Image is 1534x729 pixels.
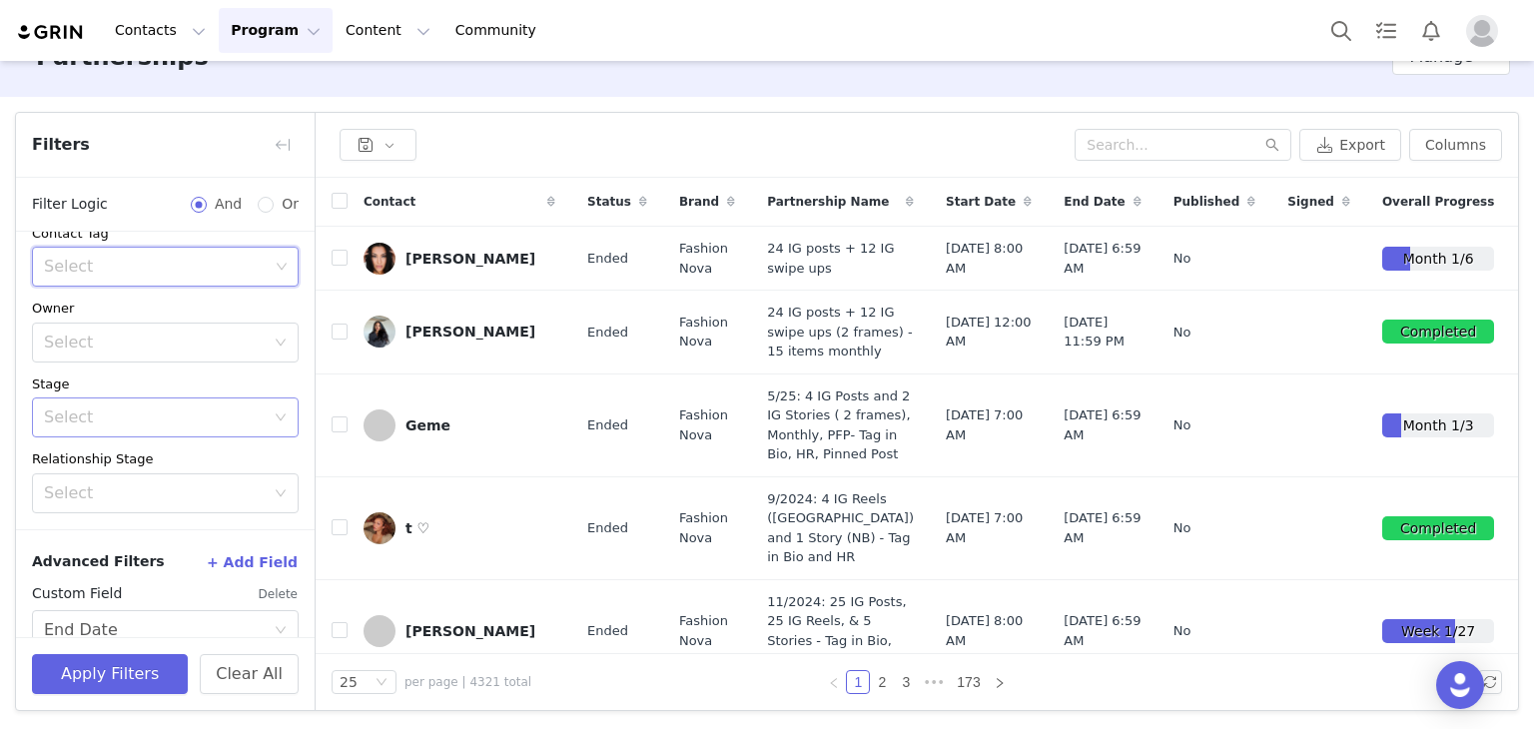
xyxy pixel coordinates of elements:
span: [DATE] 7:00 AM [946,405,1032,444]
div: Select [44,333,265,353]
div: Geme [405,417,450,433]
span: Ended [587,323,628,343]
span: Ended [587,415,628,435]
li: Next 3 Pages [918,670,950,694]
i: icon: down [275,337,287,351]
button: Content [334,8,442,53]
span: End Date [1064,193,1125,211]
div: 25 [340,671,358,693]
img: placeholder-profile.jpg [1466,15,1498,47]
img: grin logo [16,23,86,42]
a: [PERSON_NAME] [364,243,555,275]
li: 173 [950,670,987,694]
span: No [1173,518,1191,538]
span: Ended [587,518,628,538]
span: Fashion Nova [679,508,735,547]
img: 6f690765-6530-4b29-b25c-e1efdd92eeca.jpg [364,512,395,544]
i: icon: left [828,677,840,689]
span: Filter Logic [32,194,108,215]
div: Stage [32,374,299,394]
div: Select [44,257,269,277]
span: 11/2024: 25 IG Posts, 25 IG Reels, & 5 Stories - Tag in Bio, Pinned Post, HR [767,592,914,670]
i: icon: down [376,676,387,690]
a: Community [443,8,557,53]
div: End Date [44,611,118,649]
a: 1 [847,671,869,693]
span: 24 IG posts + 12 IG swipe ups (2 frames) - 15 items monthly [767,303,914,362]
a: 2 [871,671,893,693]
i: icon: down [275,487,287,501]
span: No [1173,415,1191,435]
span: [DATE] 8:00 AM [946,611,1032,650]
button: Program [219,8,333,53]
span: [DATE] 12:00 AM [946,313,1032,352]
button: Delete [258,578,299,610]
div: Open Intercom Messenger [1436,661,1484,709]
button: Search [1319,8,1363,53]
span: [DATE] 7:00 AM [946,508,1032,547]
a: t ♡ [364,512,555,544]
div: Relationship Stage [32,449,299,469]
div: [PERSON_NAME] [405,324,535,340]
span: No [1173,621,1191,641]
button: Export [1299,129,1401,161]
a: Geme [364,409,555,441]
a: [PERSON_NAME] [364,316,555,348]
img: 00a0f31e-967d-4cd4-9182-69dcd0206eb7.jpg [364,243,395,275]
span: [DATE] 8:00 AM [946,239,1032,278]
span: Start Date [946,193,1016,211]
span: [DATE] 11:59 PM [1064,313,1141,352]
span: Custom Field [32,583,122,604]
span: 5/25: 4 IG Posts and 2 IG Stories ( 2 frames), Monthly, PFP- Tag in Bio, HR, Pinned Post [767,386,914,464]
span: Or [274,194,299,215]
a: [PERSON_NAME] [364,615,555,647]
span: And [207,194,250,215]
button: Notifications [1409,8,1453,53]
li: 2 [870,670,894,694]
div: [PERSON_NAME] [405,251,535,267]
button: Profile [1454,15,1518,47]
span: Ended [587,249,628,269]
a: 3 [895,671,917,693]
li: Next Page [988,670,1012,694]
span: Partnership Name [767,193,889,211]
span: Fashion Nova [679,611,735,650]
button: + Add Field [206,546,299,578]
a: 173 [951,671,986,693]
i: icon: search [1265,138,1279,152]
button: Apply Filters [32,654,188,694]
span: Ended [587,621,628,641]
span: Fashion Nova [679,239,735,278]
span: Fashion Nova [679,405,735,444]
img: b3f84d4f-8fbd-4376-b5e8-19f4963c05be.jpg [364,316,395,348]
span: Signed [1287,193,1334,211]
span: ••• [918,670,950,694]
span: Overall Progress [1382,193,1494,211]
i: icon: down [275,624,287,638]
div: [PERSON_NAME] [405,623,535,639]
i: icon: down [276,261,288,275]
li: 1 [846,670,870,694]
i: icon: down [275,411,287,425]
a: Tasks [1364,8,1408,53]
span: Contact [364,193,415,211]
span: per page | 4321 total [404,673,531,691]
span: [DATE] 6:59 AM [1064,611,1141,650]
button: Clear All [200,654,299,694]
span: [DATE] 6:59 AM [1064,405,1141,444]
span: No [1173,249,1191,269]
span: 9/2024: 4 IG Reels ([GEOGRAPHIC_DATA]) and 1 Story (NB) - Tag in Bio and HR [767,489,914,567]
button: Contacts [103,8,218,53]
li: Previous Page [822,670,846,694]
span: Fashion Nova [679,313,735,352]
span: [DATE] 6:59 AM [1064,239,1141,278]
span: [DATE] 6:59 AM [1064,508,1141,547]
span: Filters [32,133,90,157]
div: Select [44,407,265,427]
div: Owner [32,299,299,319]
span: Brand [679,193,719,211]
span: Published [1173,193,1240,211]
span: 24 IG posts + 12 IG swipe ups [767,239,914,278]
input: Search... [1075,129,1291,161]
